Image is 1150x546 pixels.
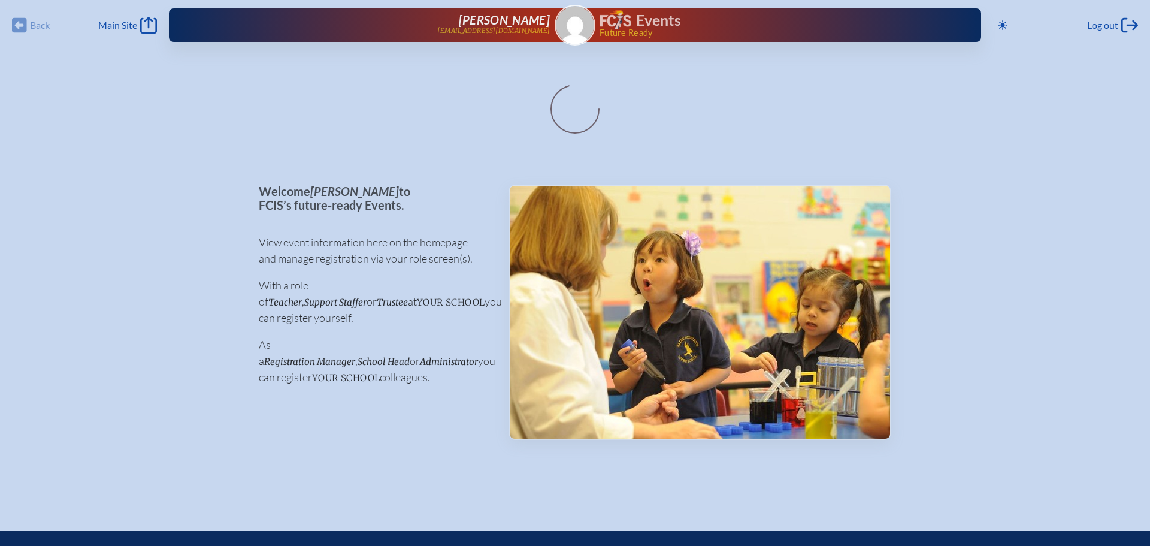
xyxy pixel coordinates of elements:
[312,372,380,384] span: your school
[510,186,890,439] img: Events
[98,19,137,31] span: Main Site
[556,6,594,44] img: Gravatar
[304,297,367,308] span: Support Staffer
[600,29,943,37] span: Future Ready
[555,5,595,46] a: Gravatar
[259,185,489,212] p: Welcome to FCIS’s future-ready Events.
[310,184,399,198] span: [PERSON_NAME]
[377,297,408,308] span: Trustee
[98,17,157,34] a: Main Site
[420,356,478,367] span: Administrator
[268,297,302,308] span: Teacher
[358,356,410,367] span: School Head
[259,277,489,326] p: With a role of , or at you can register yourself.
[459,13,550,27] span: [PERSON_NAME]
[259,337,489,385] p: As a , or you can register colleagues.
[264,356,355,367] span: Registration Manager
[207,13,550,37] a: [PERSON_NAME][EMAIL_ADDRESS][DOMAIN_NAME]
[417,297,485,308] span: your school
[600,10,943,37] div: FCIS Events — Future ready
[259,234,489,267] p: View event information here on the homepage and manage registration via your role screen(s).
[1087,19,1118,31] span: Log out
[437,27,550,35] p: [EMAIL_ADDRESS][DOMAIN_NAME]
